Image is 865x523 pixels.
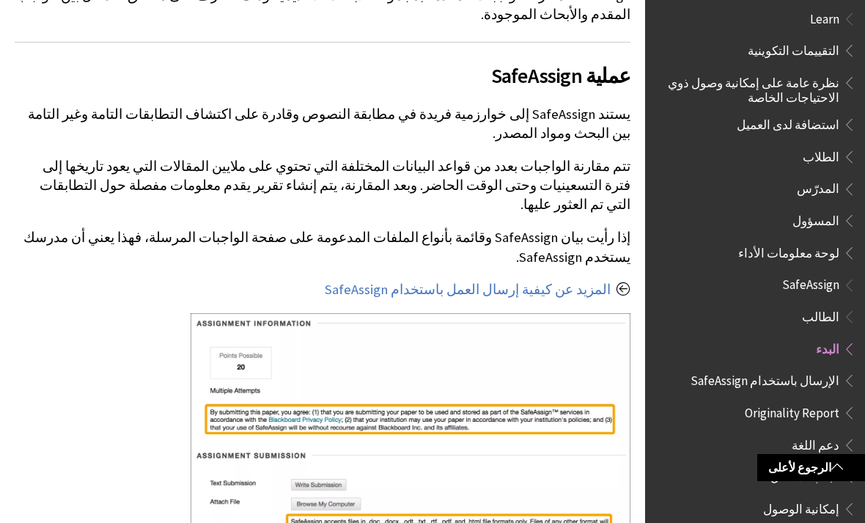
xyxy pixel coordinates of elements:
span: نظرة عامة على إمكانية وصول ذوي الاحتياجات الخاصة [663,70,839,105]
span: الإرسال باستخدام SafeAssign [691,368,839,388]
span: تجنب الانتحال [770,464,839,484]
span: الطلاب [803,145,839,164]
a: الرجوع لأعلى [757,454,865,481]
span: التقييمات التكوينية [748,38,839,58]
span: دعم اللغة [792,433,839,453]
a: المزيد عن كيفية إرسال العمل باستخدام SafeAssign [325,281,611,299]
nav: Book outline for Blackboard Learn Help [654,7,856,266]
span: لوحة معلومات الأداء [738,241,839,260]
h2: عملية SafeAssign [15,42,630,91]
span: الطالب [802,304,839,324]
p: يستند SafeAssign إلى خوارزمية فريدة في مطابقة النصوص وقادرة على اكتشاف التطابقات التامة وغير التا... [15,105,630,143]
span: Originality Report [745,401,839,420]
span: SafeAssign [782,273,839,293]
span: استضافة لدى العميل [737,112,839,132]
span: البدء [816,337,839,356]
span: المسؤول [792,208,839,228]
p: إذا رأيت بيان SafeAssign وقائمة بأنواع الملفات المدعومة على صفحة الواجبات المرسلة، فهذا يعني أن م... [15,228,630,266]
span: Learn [810,7,839,26]
span: إمكانية الوصول [763,497,839,516]
p: تتم مقارنة الواجبات بعدد من قواعد البيانات المختلفة التي تحتوي على ملايين المقالات التي يعود تاري... [15,157,630,215]
span: المدرّس [797,177,839,197]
